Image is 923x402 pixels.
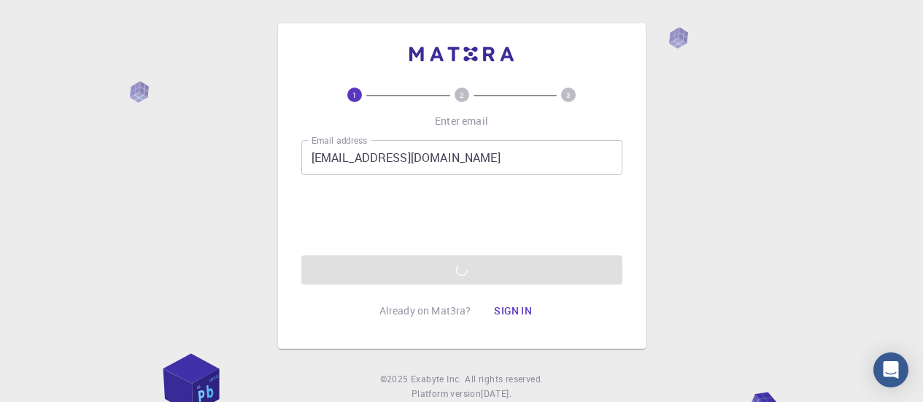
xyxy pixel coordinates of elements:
[566,90,571,100] text: 3
[379,304,471,318] p: Already on Mat3ra?
[411,373,462,384] span: Exabyte Inc.
[380,372,411,387] span: © 2025
[352,90,357,100] text: 1
[482,296,544,325] button: Sign in
[411,372,462,387] a: Exabyte Inc.
[435,114,488,128] p: Enter email
[412,387,481,401] span: Platform version
[460,90,464,100] text: 2
[465,372,543,387] span: All rights reserved.
[351,187,573,244] iframe: To enrich screen reader interactions, please activate Accessibility in Grammarly extension settings
[873,352,908,387] div: Open Intercom Messenger
[312,134,367,147] label: Email address
[481,387,511,399] span: [DATE] .
[481,387,511,401] a: [DATE].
